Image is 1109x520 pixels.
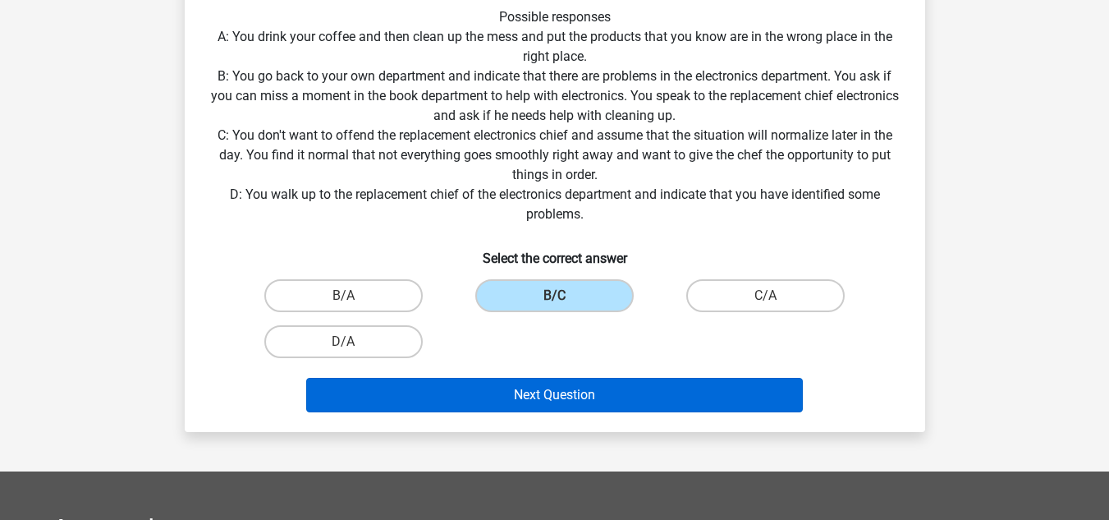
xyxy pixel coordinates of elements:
[475,279,634,312] label: B/C
[211,237,899,266] h6: Select the correct answer
[686,279,845,312] label: C/A
[264,325,423,358] label: D/A
[306,378,803,412] button: Next Question
[264,279,423,312] label: B/A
